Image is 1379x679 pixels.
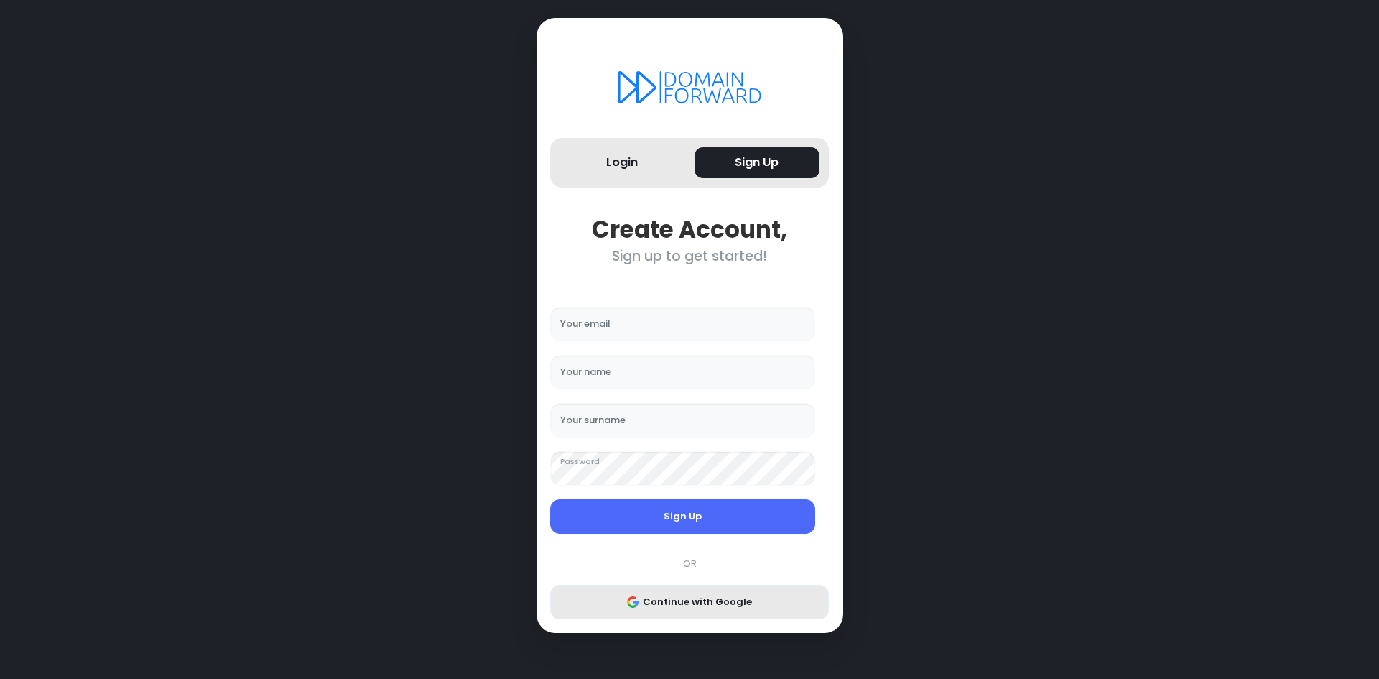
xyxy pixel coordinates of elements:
div: Sign up to get started! [550,248,829,264]
button: Login [560,147,685,178]
button: Sign Up [695,147,820,178]
div: OR [543,557,836,571]
button: Sign Up [550,499,815,534]
button: Continue with Google [550,585,829,619]
div: Create Account, [550,216,829,244]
